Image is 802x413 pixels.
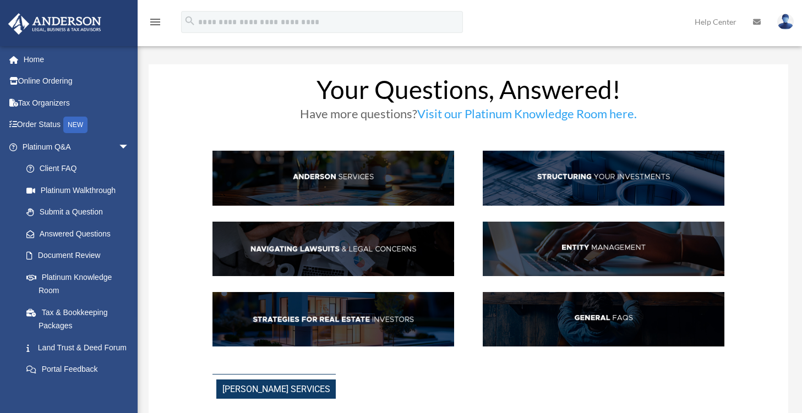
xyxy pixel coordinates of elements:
a: Order StatusNEW [8,114,146,136]
img: Anderson Advisors Platinum Portal [5,13,105,35]
i: search [184,15,196,27]
img: StratsRE_hdr [212,292,454,347]
a: Platinum Q&Aarrow_drop_down [8,136,146,158]
img: AndServ_hdr [212,151,454,206]
i: menu [149,15,162,29]
a: menu [149,19,162,29]
a: Online Ordering [8,70,146,92]
a: Submit a Question [15,201,146,223]
a: Visit our Platinum Knowledge Room here. [417,106,637,126]
a: Document Review [15,245,146,267]
a: Tax & Bookkeeping Packages [15,301,146,337]
a: Home [8,48,146,70]
span: [PERSON_NAME] Services [216,379,336,399]
img: StructInv_hdr [483,151,724,206]
img: EntManag_hdr [483,222,724,277]
img: NavLaw_hdr [212,222,454,277]
img: GenFAQ_hdr [483,292,724,347]
a: Portal Feedback [15,359,146,381]
a: Platinum Walkthrough [15,179,146,201]
a: Platinum Knowledge Room [15,266,146,301]
a: Client FAQ [15,158,140,180]
a: Tax Organizers [8,92,146,114]
a: Land Trust & Deed Forum [15,337,146,359]
div: NEW [63,117,88,133]
h3: Have more questions? [212,108,724,125]
a: Answered Questions [15,223,146,245]
img: User Pic [777,14,794,30]
span: arrow_drop_down [118,136,140,158]
h1: Your Questions, Answered! [212,77,724,108]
